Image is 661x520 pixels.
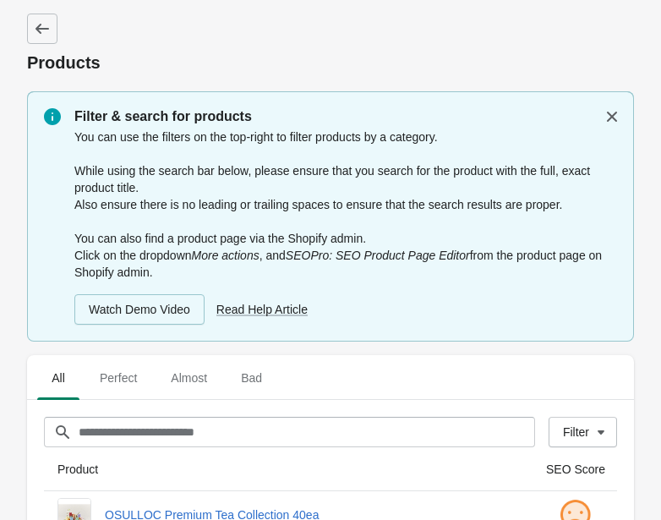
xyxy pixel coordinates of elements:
a: Watch Demo Video [74,294,205,325]
span: Read Help Article [216,303,308,316]
th: SEO Score [533,447,617,491]
div: Watch Demo Video [89,303,190,316]
h1: Products [27,51,634,74]
p: Filter & search for products [74,107,617,127]
div: Filter [563,425,589,439]
button: Filter [549,417,617,447]
span: Bad [227,363,276,393]
i: More actions [192,249,259,262]
span: All [37,363,79,393]
div: While using the search bar below, please ensure that you search for the product with the full, ex... [74,127,617,326]
span: Almost [157,363,221,393]
button: Perfect [83,356,154,400]
span: Perfect [86,363,150,393]
a: Read Help Article [211,294,318,325]
i: SEOPro: SEO Product Page Editor [286,249,470,262]
th: Product [44,447,533,491]
p: You can use the filters on the top-right to filter products by a category. [74,129,617,145]
button: Almost [154,356,224,400]
button: Bad [224,356,279,400]
button: All [34,356,83,400]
